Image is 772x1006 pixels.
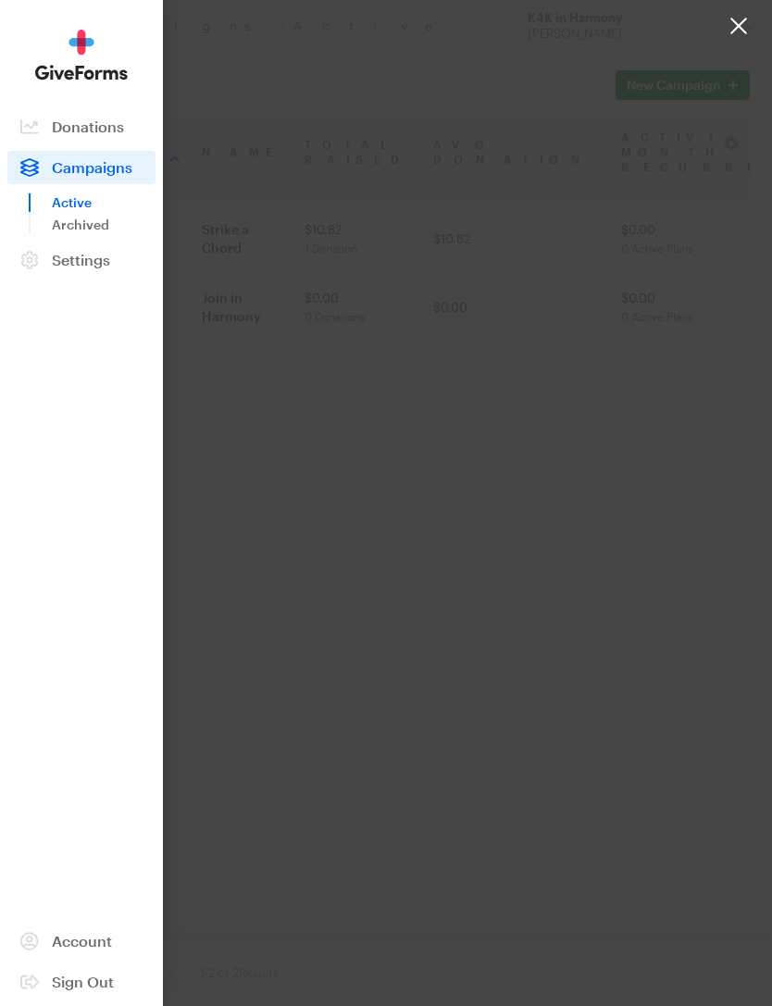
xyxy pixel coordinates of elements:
a: Active [52,192,156,214]
img: GiveForms [35,30,128,81]
span: Campaigns [52,158,132,176]
a: Campaigns [7,151,156,184]
a: Archived [52,214,156,236]
span: Donations [52,118,124,135]
a: Settings [7,243,156,277]
a: Donations [7,110,156,143]
span: Settings [52,251,110,268]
